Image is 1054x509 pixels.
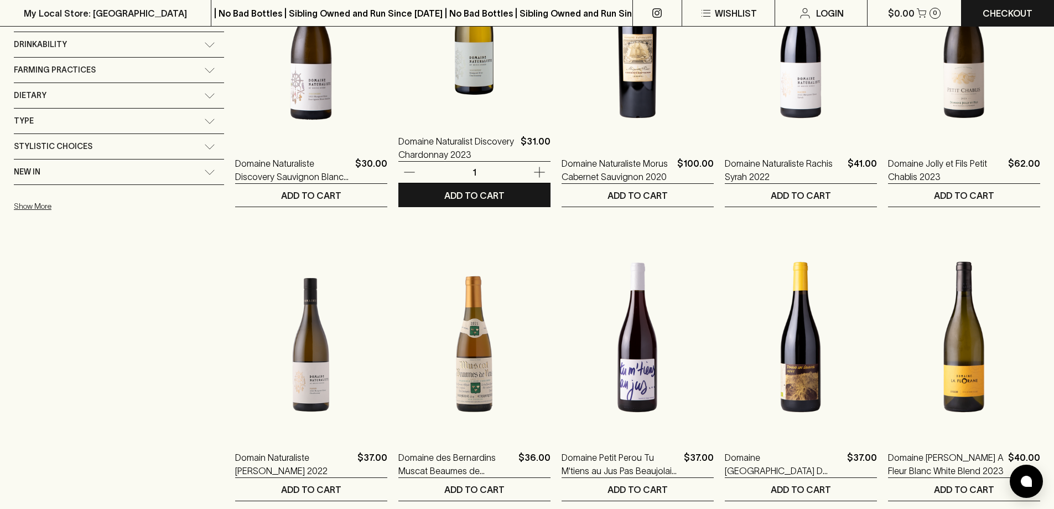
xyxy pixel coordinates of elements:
[848,157,877,183] p: $41.00
[357,451,387,477] p: $37.00
[398,478,551,501] button: ADD TO CART
[934,483,994,496] p: ADD TO CART
[562,240,714,434] img: Domaine Petit Perou Tu M'tiens au Jus Pas Beaujolais Gamay 2023
[816,7,844,20] p: Login
[562,157,673,183] a: Domaine Naturaliste Morus Cabernet Sauvignon 2020
[14,63,96,77] span: Farming Practices
[398,135,516,161] a: Domaine Naturalist Discovery Chardonnay 2023
[235,478,387,501] button: ADD TO CART
[562,184,714,207] button: ADD TO CART
[398,184,551,207] button: ADD TO CART
[725,451,843,477] a: Domaine [GEOGRAPHIC_DATA] D Estezargues [GEOGRAPHIC_DATA] 2023
[14,160,224,184] div: New In
[518,451,551,477] p: $36.00
[562,478,714,501] button: ADD TO CART
[398,240,551,434] img: Domaine des Bernardins Muscat Beaumes de Venise 2021
[281,483,341,496] p: ADD TO CART
[14,114,34,128] span: Type
[562,451,679,477] a: Domaine Petit Perou Tu M'tiens au Jus Pas Beaujolais Gamay 2023
[677,157,714,183] p: $100.00
[461,166,487,178] p: 1
[235,157,351,183] a: Domaine Naturaliste Discovery Sauvignon Blanc Semillon 2023
[715,7,757,20] p: Wishlist
[847,451,877,477] p: $37.00
[398,451,514,477] a: Domaine des Bernardins Muscat Beaumes de [GEOGRAPHIC_DATA] 2021
[14,32,224,57] div: Drinkability
[684,451,714,477] p: $37.00
[725,478,877,501] button: ADD TO CART
[608,189,668,202] p: ADD TO CART
[235,451,353,477] a: Domain Naturaliste [PERSON_NAME] 2022
[14,83,224,108] div: Dietary
[444,483,505,496] p: ADD TO CART
[725,157,843,183] a: Domaine Naturaliste Rachis Syrah 2022
[14,89,46,102] span: Dietary
[725,240,877,434] img: Domaine Les Genestas Cave D Estezargues Côtes du Rhône 2023
[235,240,387,434] img: Domain Naturaliste Floris Chardonnay 2022
[14,58,224,83] div: Farming Practices
[888,451,1004,477] a: Domaine [PERSON_NAME] A Fleur Blanc White Blend 2023
[888,240,1040,434] img: Domaine La Florane A Fleur Blanc White Blend 2023
[771,189,831,202] p: ADD TO CART
[1021,476,1032,487] img: bubble-icon
[888,7,915,20] p: $0.00
[725,184,877,207] button: ADD TO CART
[281,189,341,202] p: ADD TO CART
[14,165,40,179] span: New In
[1008,157,1040,183] p: $62.00
[235,184,387,207] button: ADD TO CART
[771,483,831,496] p: ADD TO CART
[521,135,551,161] p: $31.00
[14,195,159,218] button: Show More
[934,189,994,202] p: ADD TO CART
[14,38,67,52] span: Drinkability
[888,157,1004,183] a: Domaine Jolly et Fils Petit Chablis 2023
[14,134,224,159] div: Stylistic Choices
[933,10,937,16] p: 0
[24,7,187,20] p: My Local Store: [GEOGRAPHIC_DATA]
[888,478,1040,501] button: ADD TO CART
[444,189,505,202] p: ADD TO CART
[1008,451,1040,477] p: $40.00
[888,184,1040,207] button: ADD TO CART
[983,7,1032,20] p: Checkout
[608,483,668,496] p: ADD TO CART
[355,157,387,183] p: $30.00
[14,109,224,133] div: Type
[14,140,92,153] span: Stylistic Choices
